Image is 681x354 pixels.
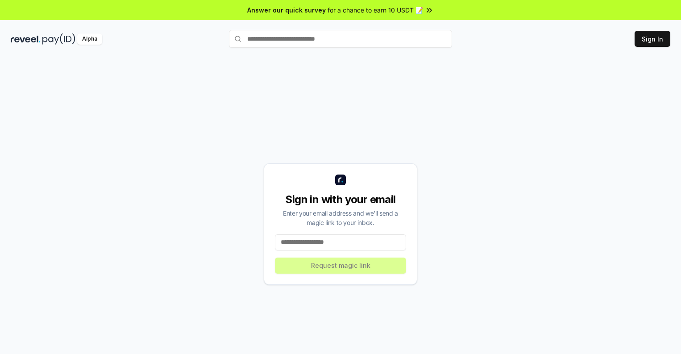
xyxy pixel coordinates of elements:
[635,31,670,47] button: Sign In
[335,175,346,185] img: logo_small
[328,5,423,15] span: for a chance to earn 10 USDT 📝
[11,33,41,45] img: reveel_dark
[275,192,406,207] div: Sign in with your email
[247,5,326,15] span: Answer our quick survey
[42,33,75,45] img: pay_id
[77,33,102,45] div: Alpha
[275,208,406,227] div: Enter your email address and we’ll send a magic link to your inbox.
